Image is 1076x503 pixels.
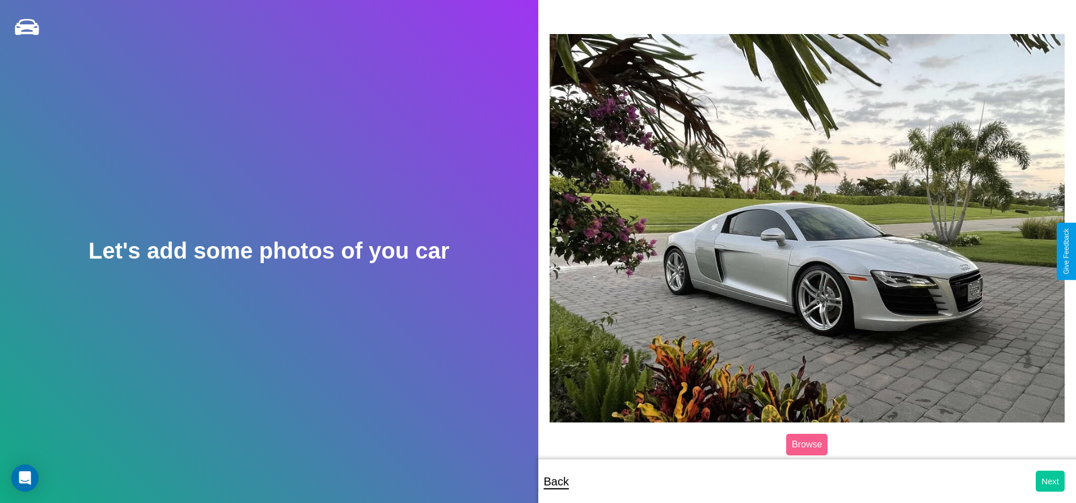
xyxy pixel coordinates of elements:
[1062,229,1070,274] div: Give Feedback
[11,464,39,492] div: Open Intercom Messenger
[88,238,449,264] h2: Let's add some photos of you car
[786,434,828,455] label: Browse
[544,471,569,492] p: Back
[550,34,1065,422] img: posted
[1036,471,1065,492] button: Next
